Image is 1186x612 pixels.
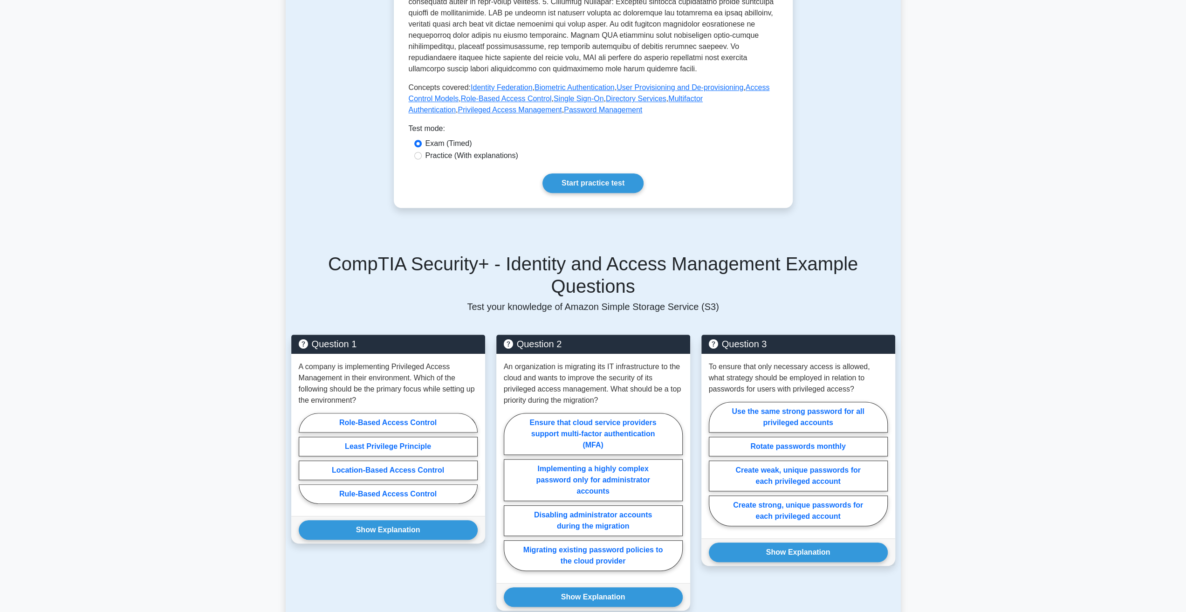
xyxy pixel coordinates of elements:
[471,83,533,91] a: Identity Federation
[299,520,478,540] button: Show Explanation
[458,106,562,114] a: Privileged Access Management
[299,437,478,456] label: Least Privilege Principle
[299,338,478,350] h5: Question 1
[709,461,888,491] label: Create weak, unique passwords for each privileged account
[709,543,888,562] button: Show Explanation
[425,150,518,161] label: Practice (With explanations)
[291,253,895,297] h5: CompTIA Security+ - Identity and Access Management Example Questions
[504,361,683,406] p: An organization is migrating its IT infrastructure to the cloud and wants to improve the security...
[709,338,888,350] h5: Question 3
[461,95,552,103] a: Role-Based Access Control
[617,83,743,91] a: User Provisioning and De-provisioning
[564,106,642,114] a: Password Management
[409,82,778,116] p: Concepts covered: , , , , , , , , ,
[709,495,888,526] label: Create strong, unique passwords for each privileged account
[504,338,683,350] h5: Question 2
[425,138,472,149] label: Exam (Timed)
[504,459,683,501] label: Implementing a highly complex password only for administrator accounts
[554,95,604,103] a: Single Sign-On
[709,437,888,456] label: Rotate passwords monthly
[606,95,666,103] a: Directory Services
[542,173,644,193] a: Start practice test
[299,413,478,433] label: Role-Based Access Control
[709,361,888,395] p: To ensure that only necessary access is allowed, what strategy should be employed in relation to ...
[504,587,683,607] button: Show Explanation
[504,505,683,536] label: Disabling administrator accounts during the migration
[535,83,615,91] a: Biometric Authentication
[299,461,478,480] label: Location-Based Access Control
[299,484,478,504] label: Rule-Based Access Control
[504,540,683,571] label: Migrating existing password policies to the cloud provider
[709,402,888,433] label: Use the same strong password for all privileged accounts
[291,301,895,312] p: Test your knowledge of Amazon Simple Storage Service (S3)
[299,361,478,406] p: A company is implementing Privileged Access Management in their environment. Which of the followi...
[409,95,703,114] a: Multifactor Authentication
[504,413,683,455] label: Ensure that cloud service providers support multi-factor authentication (MFA)
[409,123,778,138] div: Test mode:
